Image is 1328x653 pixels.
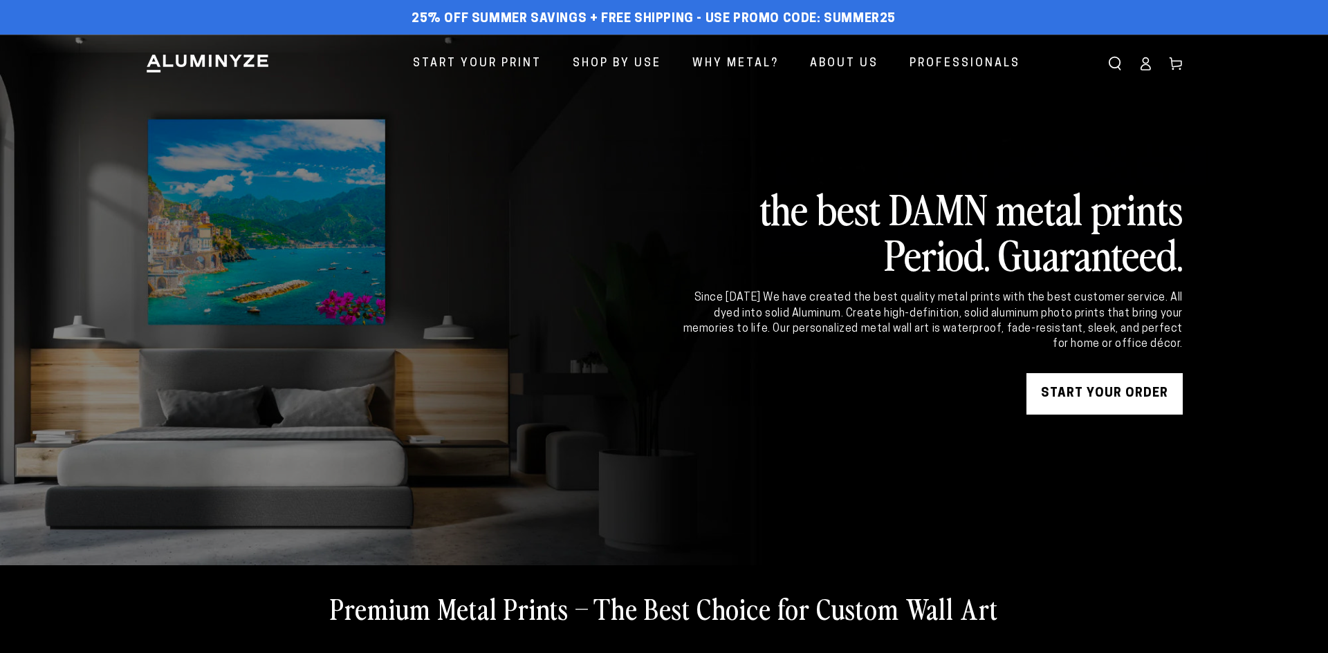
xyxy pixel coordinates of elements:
[573,54,661,74] span: Shop By Use
[692,54,779,74] span: Why Metal?
[403,46,552,82] a: Start Your Print
[330,590,998,626] h2: Premium Metal Prints – The Best Choice for Custom Wall Art
[682,46,789,82] a: Why Metal?
[681,290,1183,352] div: Since [DATE] We have created the best quality metal prints with the best customer service. All dy...
[145,53,270,74] img: Aluminyze
[800,46,889,82] a: About Us
[412,12,896,27] span: 25% off Summer Savings + Free Shipping - Use Promo Code: SUMMER25
[910,54,1020,74] span: Professionals
[681,185,1183,276] h2: the best DAMN metal prints Period. Guaranteed.
[1026,373,1183,415] a: START YOUR Order
[899,46,1031,82] a: Professionals
[810,54,878,74] span: About Us
[562,46,672,82] a: Shop By Use
[1100,48,1130,79] summary: Search our site
[413,54,542,74] span: Start Your Print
